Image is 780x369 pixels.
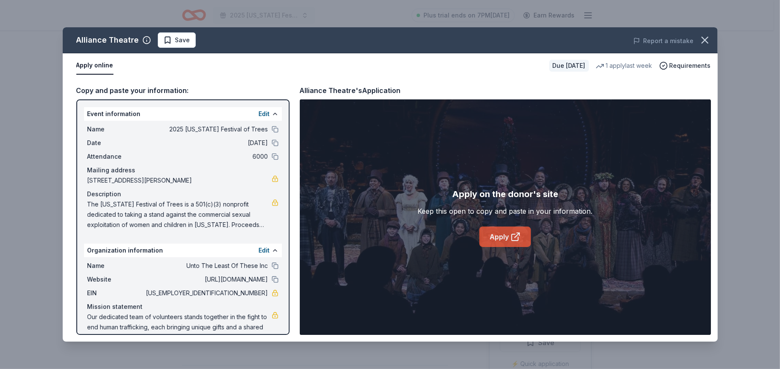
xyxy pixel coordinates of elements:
[145,288,268,298] span: [US_EMPLOYER_IDENTIFICATION_NUMBER]
[87,199,272,230] span: The [US_STATE] Festival of Trees is a 501(c)(3) nonprofit dedicated to taking a stand against the...
[87,138,145,148] span: Date
[87,151,145,162] span: Attendance
[418,206,593,216] div: Keep this open to copy and paste in your information.
[87,312,272,343] span: Our dedicated team of volunteers stands together in the fight to end human trafficking, each brin...
[87,165,278,175] div: Mailing address
[76,33,139,47] div: Alliance Theatre
[145,261,268,271] span: Unto The Least Of These Inc
[87,274,145,285] span: Website
[670,61,711,71] span: Requirements
[175,35,190,45] span: Save
[479,227,531,247] a: Apply
[158,32,196,48] button: Save
[84,244,282,257] div: Organization information
[87,302,278,312] div: Mission statement
[452,187,558,201] div: Apply on the donor's site
[259,245,270,256] button: Edit
[145,151,268,162] span: 6000
[659,61,711,71] button: Requirements
[87,261,145,271] span: Name
[145,274,268,285] span: [URL][DOMAIN_NAME]
[76,57,113,75] button: Apply online
[145,138,268,148] span: [DATE]
[87,175,272,186] span: [STREET_ADDRESS][PERSON_NAME]
[87,189,278,199] div: Description
[76,85,290,96] div: Copy and paste your information:
[596,61,652,71] div: 1 apply last week
[300,85,401,96] div: Alliance Theatre's Application
[145,124,268,134] span: 2025 [US_STATE] Festival of Trees
[84,107,282,121] div: Event information
[633,36,694,46] button: Report a mistake
[87,288,145,298] span: EIN
[549,60,589,72] div: Due [DATE]
[259,109,270,119] button: Edit
[87,124,145,134] span: Name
